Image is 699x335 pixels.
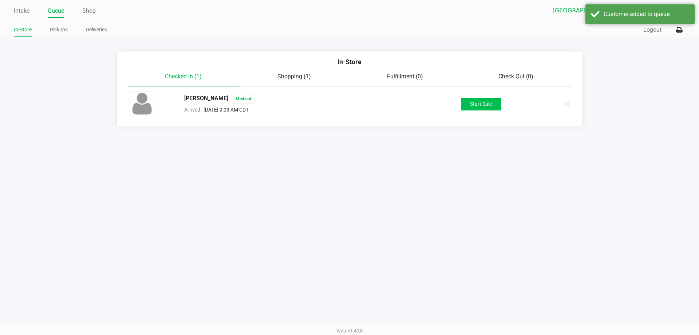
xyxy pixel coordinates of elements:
span: Arrived [184,107,200,113]
span: [GEOGRAPHIC_DATA] [553,6,624,15]
button: Logout [643,26,662,34]
span: [DATE] 9:03 AM CDT [200,107,249,113]
button: Start Sale [461,98,501,110]
span: Medical [232,94,254,104]
a: Pickups [50,25,68,34]
a: Intake [14,6,29,16]
a: Deliveries [86,25,107,34]
span: Check Out (0) [498,73,533,80]
button: Select [628,4,639,17]
span: In-Store [337,58,362,66]
a: Shop [82,6,96,16]
a: Queue [48,6,64,16]
span: Shopping (1) [277,73,311,80]
span: Web: v1.40.0 [336,328,363,334]
div: Customer added to queue [604,10,689,19]
span: Checked In (1) [165,73,202,80]
a: In-Store [14,25,32,34]
span: Fulfillment (0) [387,73,423,80]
